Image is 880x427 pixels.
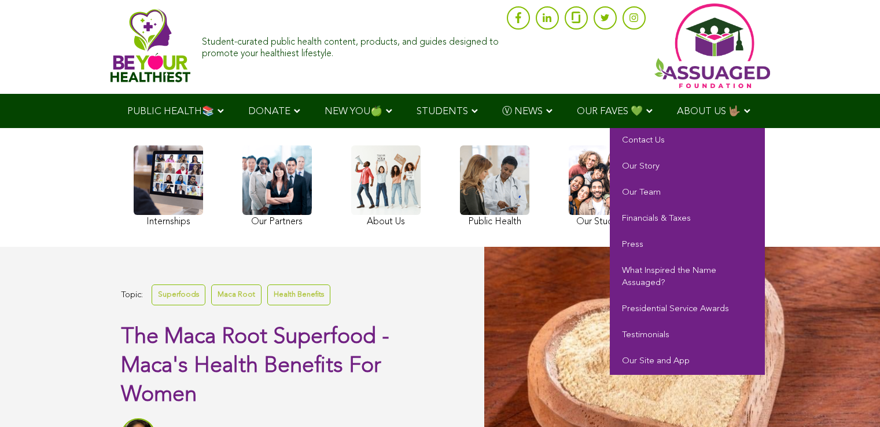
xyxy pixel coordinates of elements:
[248,107,290,116] span: DONATE
[211,284,262,305] a: Maca Root
[267,284,330,305] a: Health Benefits
[822,371,880,427] iframe: Chat Widget
[610,323,765,349] a: Testimonials
[121,326,389,406] span: The Maca Root Superfood - Maca's Health Benefits For Women
[152,284,205,305] a: Superfoods
[111,9,191,82] img: Assuaged
[417,107,468,116] span: STUDENTS
[202,31,500,59] div: Student-curated public health content, products, and guides designed to promote your healthiest l...
[325,107,382,116] span: NEW YOU🍏
[572,12,580,23] img: glassdoor
[502,107,543,116] span: Ⓥ NEWS
[610,297,765,323] a: Presidential Service Awards
[111,94,770,128] div: Navigation Menu
[610,206,765,232] a: Financials & Taxes
[610,154,765,180] a: Our Story
[677,107,741,116] span: ABOUT US 🤟🏽
[610,232,765,258] a: Press
[654,3,770,88] img: Assuaged App
[127,107,214,116] span: PUBLIC HEALTH📚
[121,287,143,303] span: Topic:
[577,107,643,116] span: OUR FAVES 💚
[610,128,765,154] a: Contact Us
[610,180,765,206] a: Our Team
[610,258,765,297] a: What Inspired the Name Assuaged?
[610,349,765,375] a: Our Site and App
